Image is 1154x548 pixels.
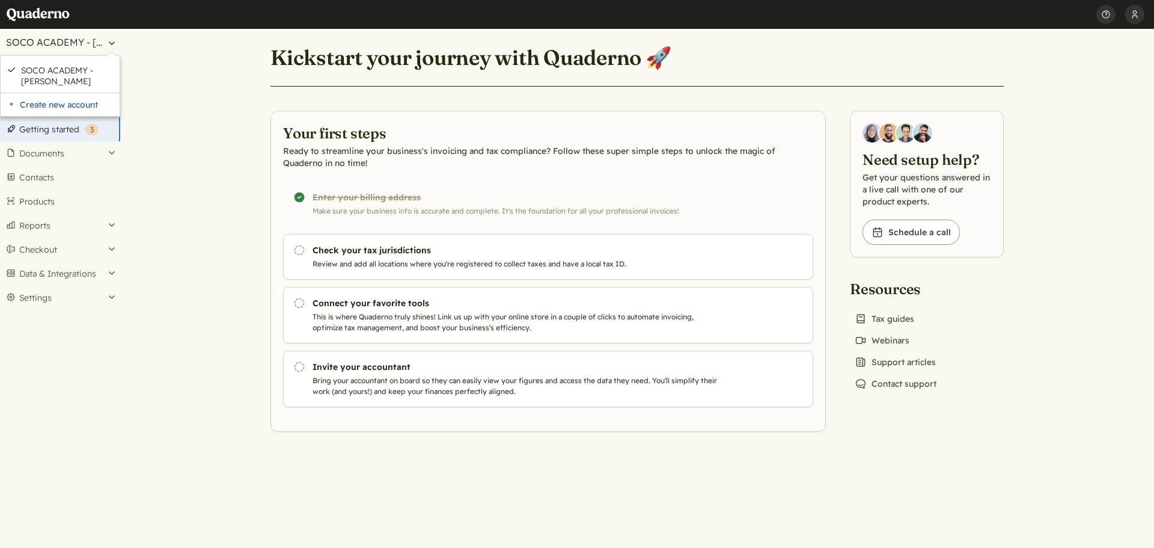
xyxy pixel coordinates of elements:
a: Contact support [850,375,941,392]
h3: Check your tax jurisdictions [313,244,722,256]
img: Diana Carrasco, Account Executive at Quaderno [862,123,882,143]
a: Check your tax jurisdictions Review and add all locations where you're registered to collect taxe... [283,234,813,280]
a: Schedule a call [862,220,960,245]
span: 3 [90,125,94,134]
a: Support articles [850,354,941,371]
h3: Connect your favorite tools [313,297,722,309]
img: Jairo Fumero, Account Executive at Quaderno [879,123,899,143]
h2: Need setup help? [862,150,991,169]
a: SOCO ACADEMY - [PERSON_NAME] [21,65,114,87]
a: Create new account [1,93,120,116]
p: Review and add all locations where you're registered to collect taxes and have a local tax ID. [313,259,722,269]
p: This is where Quaderno truly shines! Link us up with your online store in a couple of clicks to a... [313,312,722,333]
a: Tax guides [850,310,919,327]
h1: Kickstart your journey with Quaderno 🚀 [270,45,671,71]
h2: Resources [850,279,941,298]
a: Connect your favorite tools This is where Quaderno truly shines! Link us up with your online stor... [283,287,813,343]
a: Webinars [850,332,914,349]
p: Bring your accountant on board so they can easily view your figures and access the data they need... [313,375,722,397]
p: Get your questions answered in a live call with one of our product experts. [862,171,991,208]
img: Javier Rubio, DevRel at Quaderno [913,123,932,143]
a: Invite your accountant Bring your accountant on board so they can easily view your figures and ac... [283,351,813,407]
h3: Invite your accountant [313,361,722,373]
p: Ready to streamline your business's invoicing and tax compliance? Follow these super simple steps... [283,145,813,169]
h2: Your first steps [283,123,813,143]
img: Ivo Oltmans, Business Developer at Quaderno [896,123,915,143]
